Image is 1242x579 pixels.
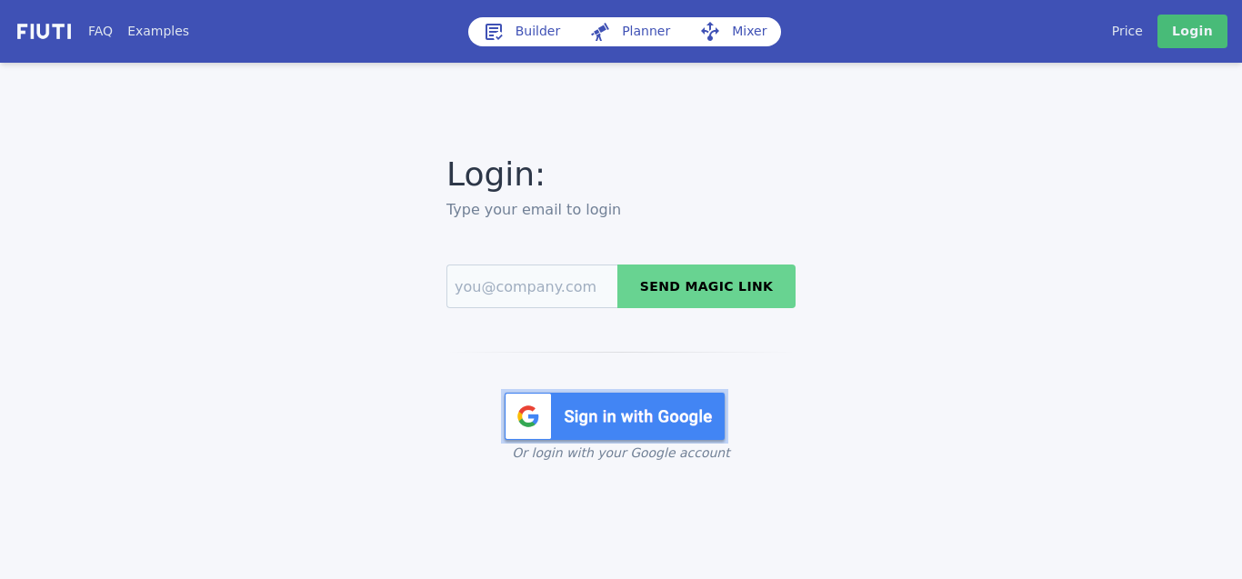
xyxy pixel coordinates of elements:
button: Send magic link [617,265,796,308]
a: Planner [575,17,685,46]
a: Mixer [685,17,781,46]
a: Login [1157,15,1227,48]
a: FAQ [88,22,113,41]
iframe: gist-messenger-bubble-iframe [1180,481,1224,524]
a: Examples [127,22,189,41]
input: Email [446,265,617,308]
a: Builder [468,17,576,46]
h1: Login: [446,150,796,199]
img: f731f27.png [15,21,74,42]
h2: Type your email to login [446,199,796,221]
img: f41e93e.png [501,389,728,444]
a: Price [1112,22,1143,41]
p: Or login with your Google account [446,444,796,463]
